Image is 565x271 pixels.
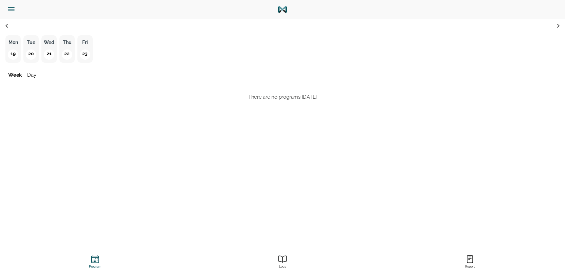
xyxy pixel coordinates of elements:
[23,35,39,63] button: Tue20
[44,50,54,60] p: 21
[1,252,189,271] a: ProgramProgram
[41,35,57,63] button: Wed21
[3,265,187,269] strong: Program
[190,265,375,269] strong: Logs
[7,38,19,47] p: Mon
[25,38,37,47] p: Tue
[91,255,99,264] ion-icon: Program
[59,35,75,63] button: Thu22
[8,72,22,78] span: Week
[61,38,73,47] p: Thu
[62,50,72,60] p: 22
[378,265,562,269] strong: Report
[43,38,55,47] p: Wed
[27,72,36,78] span: Day
[189,252,376,271] a: ReportLogs
[7,5,16,14] ion-icon: Side Menu
[277,4,288,15] img: Logo
[79,38,91,47] p: Fri
[5,35,21,63] button: Mon19
[77,35,93,63] button: Fri23
[80,50,90,60] p: 23
[466,255,474,264] ion-icon: Report
[26,50,36,60] p: 20
[8,50,18,60] p: 19
[376,252,564,271] a: ReportReport
[278,255,287,264] ion-icon: Report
